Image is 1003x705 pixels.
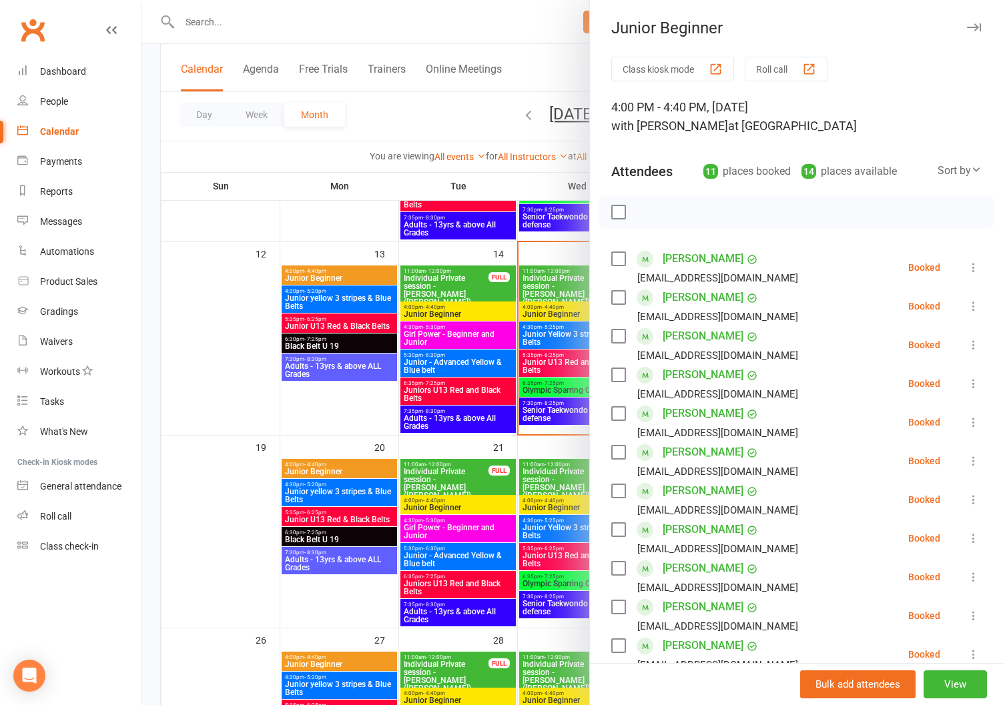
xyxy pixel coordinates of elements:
div: Reports [40,186,73,197]
a: [PERSON_NAME] [663,403,743,424]
div: Booked [908,495,940,504]
a: [PERSON_NAME] [663,480,743,502]
div: Booked [908,263,940,272]
a: Messages [17,207,141,237]
div: Booked [908,456,940,466]
div: Dashboard [40,66,86,77]
div: Booked [908,572,940,582]
div: [EMAIL_ADDRESS][DOMAIN_NAME] [637,502,798,519]
a: Clubworx [16,13,49,47]
span: at [GEOGRAPHIC_DATA] [728,119,857,133]
a: Payments [17,147,141,177]
a: Class kiosk mode [17,532,141,562]
div: [EMAIL_ADDRESS][DOMAIN_NAME] [637,269,798,287]
div: Tasks [40,396,64,407]
a: [PERSON_NAME] [663,519,743,540]
a: [PERSON_NAME] [663,364,743,386]
div: 14 [801,164,816,179]
button: View [924,670,987,698]
a: Waivers [17,327,141,357]
div: [EMAIL_ADDRESS][DOMAIN_NAME] [637,386,798,403]
div: [EMAIL_ADDRESS][DOMAIN_NAME] [637,579,798,596]
a: [PERSON_NAME] [663,325,743,347]
a: [PERSON_NAME] [663,442,743,463]
a: Workouts [17,357,141,387]
div: Automations [40,246,94,257]
div: Junior Beginner [590,19,1003,37]
a: Reports [17,177,141,207]
div: [EMAIL_ADDRESS][DOMAIN_NAME] [637,424,798,442]
div: Payments [40,156,82,167]
a: Tasks [17,387,141,417]
a: [PERSON_NAME] [663,596,743,618]
button: Bulk add attendees [800,670,916,698]
span: with [PERSON_NAME] [611,119,728,133]
a: [PERSON_NAME] [663,635,743,656]
div: Calendar [40,126,79,137]
div: places booked [703,162,791,181]
div: Booked [908,340,940,349]
div: [EMAIL_ADDRESS][DOMAIN_NAME] [637,618,798,635]
a: Calendar [17,117,141,147]
a: What's New [17,417,141,447]
a: [PERSON_NAME] [663,287,743,308]
div: Booked [908,611,940,620]
div: Roll call [40,511,71,522]
div: Booked [908,650,940,659]
div: Product Sales [40,276,97,287]
div: Sort by [938,162,982,179]
a: Roll call [17,502,141,532]
button: Class kiosk mode [611,57,734,81]
div: Open Intercom Messenger [13,660,45,692]
div: 4:00 PM - 4:40 PM, [DATE] [611,98,982,135]
a: [PERSON_NAME] [663,248,743,269]
a: [PERSON_NAME] [663,558,743,579]
div: places available [801,162,897,181]
div: People [40,96,68,107]
a: General attendance kiosk mode [17,472,141,502]
button: Roll call [745,57,827,81]
div: [EMAIL_ADDRESS][DOMAIN_NAME] [637,540,798,558]
div: Gradings [40,306,78,317]
div: [EMAIL_ADDRESS][DOMAIN_NAME] [637,656,798,674]
div: Booked [908,418,940,427]
div: Booked [908,379,940,388]
div: Messages [40,216,82,227]
div: 11 [703,164,718,179]
a: Product Sales [17,267,141,297]
div: What's New [40,426,88,437]
div: Attendees [611,162,673,181]
a: People [17,87,141,117]
a: Dashboard [17,57,141,87]
div: Workouts [40,366,80,377]
div: General attendance [40,481,121,492]
div: [EMAIL_ADDRESS][DOMAIN_NAME] [637,308,798,325]
div: Booked [908,534,940,543]
div: Class check-in [40,541,99,552]
div: [EMAIL_ADDRESS][DOMAIN_NAME] [637,347,798,364]
div: [EMAIL_ADDRESS][DOMAIN_NAME] [637,463,798,480]
div: Waivers [40,336,73,347]
a: Automations [17,237,141,267]
a: Gradings [17,297,141,327]
div: Booked [908,301,940,311]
